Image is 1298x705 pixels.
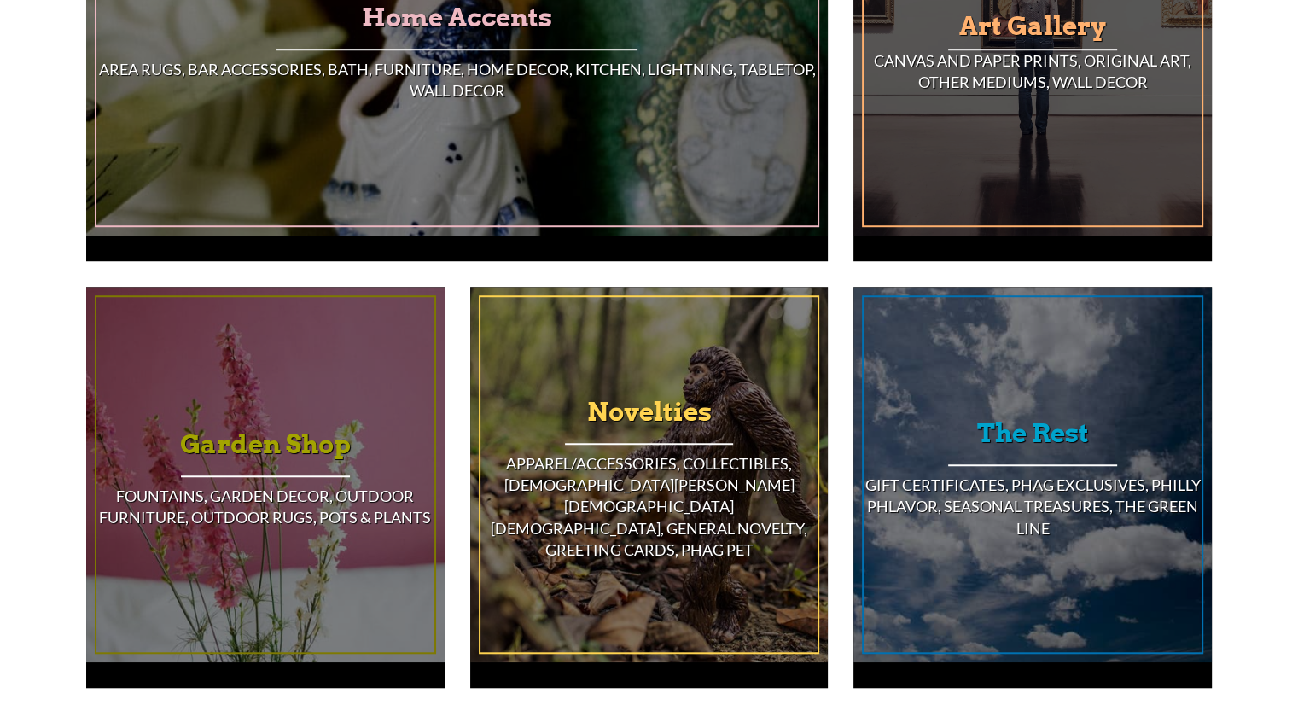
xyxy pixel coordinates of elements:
h4: Area Rugs, Bar Accessories, Bath, Furniture, Home Decor, Kitchen, Lightning, Tabletop, Wall Decor [96,59,818,102]
h4: Fountains, Garden Decor, Outdoor Furniture, Outdoor Rugs, Pots & Plants [96,486,434,528]
h3: Garden Shop [96,421,434,467]
h3: Art Gallery [864,3,1202,49]
h3: The Rest [864,410,1202,456]
h4: Canvas and Paper Prints, Original Art, Other Mediums, Wall Decor [864,50,1202,93]
h4: Gift Certificates, PHAG Exclusives, Philly Phlavor, Seasonal Treasures, The Green Line [864,475,1202,539]
h4: Apparel/Accessories, Collectibles, [DEMOGRAPHIC_DATA][PERSON_NAME][DEMOGRAPHIC_DATA][DEMOGRAPHIC_... [480,453,818,561]
h3: Novelties [480,388,818,434]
